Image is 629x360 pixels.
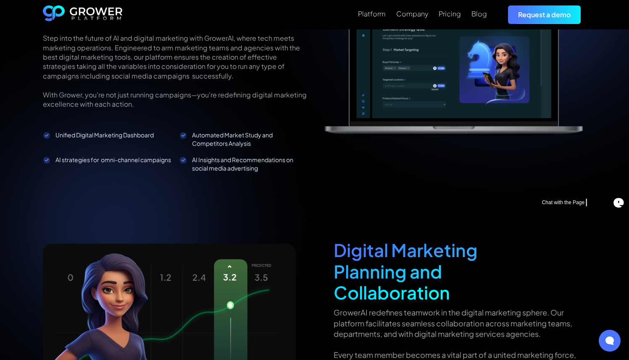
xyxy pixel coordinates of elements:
div: Automated Market Study and Competitors Analysis [192,131,308,147]
div: Unified Digital Marketing Dashboard [55,131,172,139]
div: Blog [471,10,487,18]
div: AI Insights and Recommendations on social media advertising [192,156,308,172]
div: Pricing [439,10,461,18]
a: Platform [358,9,386,19]
a: Pricing [439,9,461,19]
span: Digital Marketing Planning and Collaboration [334,239,478,303]
a: Request a demo [508,5,581,24]
p: Step into the future of AI and digital marketing with GrowerAI, where tech meets marketing operat... [43,34,308,109]
a: home [43,5,123,24]
div: AI strategies for omni-channel campaigns [55,156,172,164]
div: Platform [358,10,386,18]
a: Blog [471,9,487,19]
div: Company [396,10,428,18]
a: Company [396,9,428,19]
